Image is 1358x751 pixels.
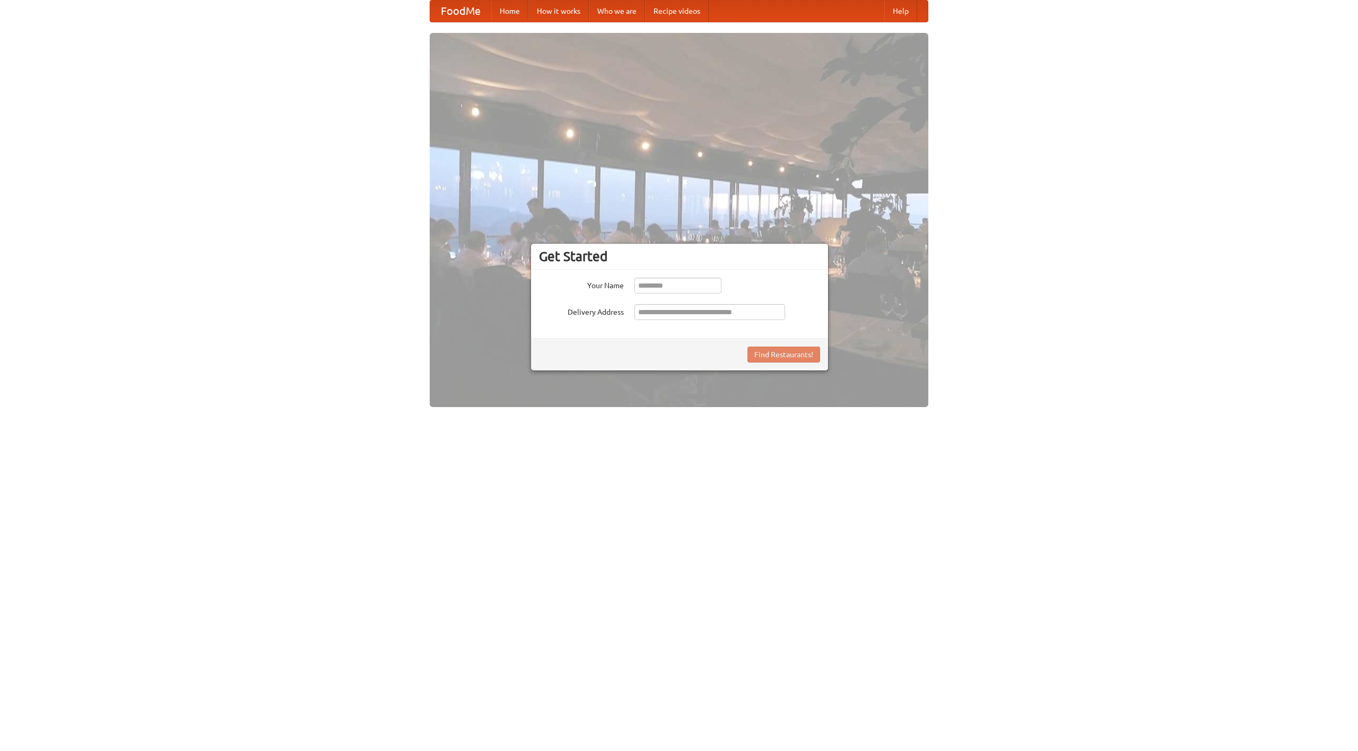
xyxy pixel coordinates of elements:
label: Your Name [539,278,624,291]
h3: Get Started [539,248,820,264]
label: Delivery Address [539,304,624,317]
a: Help [884,1,917,22]
a: Recipe videos [645,1,709,22]
a: How it works [528,1,589,22]
a: FoodMe [430,1,491,22]
a: Who we are [589,1,645,22]
button: Find Restaurants! [747,347,820,362]
a: Home [491,1,528,22]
